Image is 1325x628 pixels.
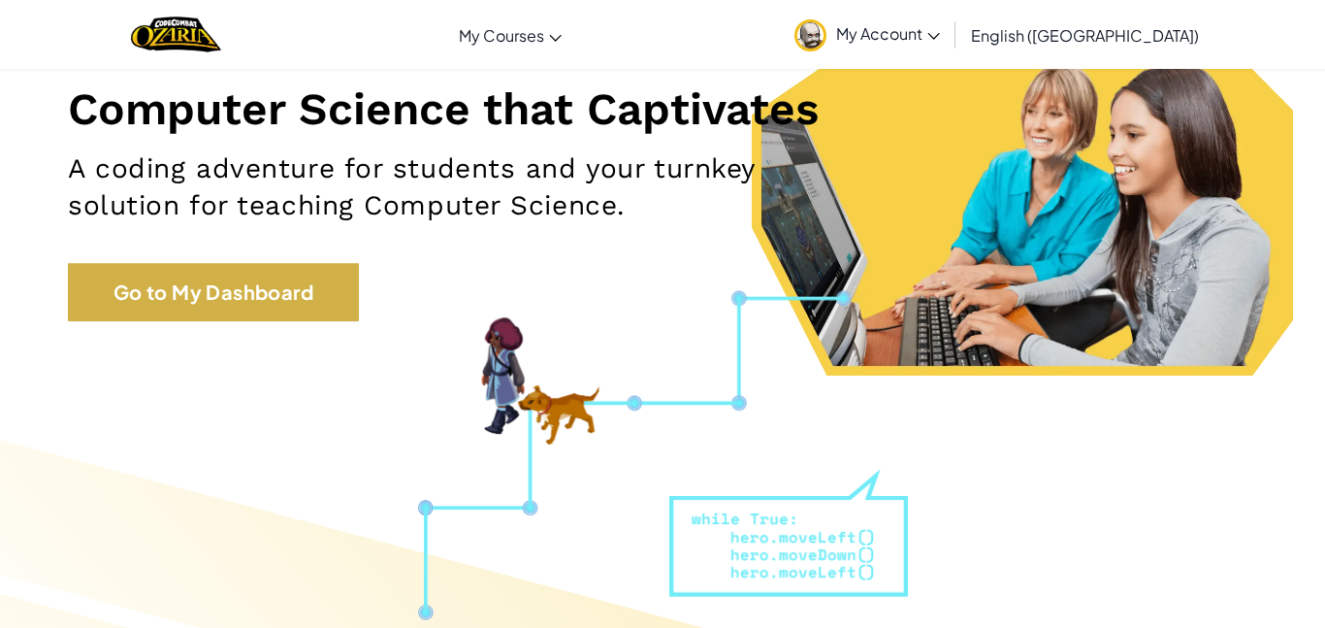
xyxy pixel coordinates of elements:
h2: A coding adventure for students and your turnkey solution for teaching Computer Science. [68,150,864,224]
a: Go to My Dashboard [68,263,359,321]
a: My Courses [449,9,571,61]
img: Home [131,15,221,54]
h1: Computer Science that Captivates [68,82,1257,136]
span: My Courses [459,25,544,46]
span: My Account [836,23,940,44]
a: English ([GEOGRAPHIC_DATA]) [961,9,1209,61]
span: English ([GEOGRAPHIC_DATA]) [971,25,1199,46]
a: My Account [785,4,950,65]
img: avatar [794,19,826,51]
a: Ozaria by CodeCombat logo [131,15,221,54]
